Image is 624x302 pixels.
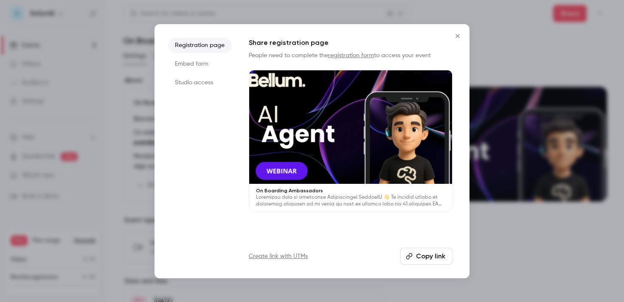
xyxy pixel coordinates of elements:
p: People need to complete the to access your event [249,51,453,60]
button: Close [449,28,466,44]
a: Create link with UTMs [249,252,308,260]
li: Studio access [168,75,232,90]
li: Registration page [168,38,232,53]
button: Copy link [400,248,453,265]
a: registration form [328,53,374,58]
h1: Share registration page [249,38,453,48]
p: On Boarding Ambassadors [256,187,445,194]
li: Embed form [168,56,232,72]
a: On Boarding AmbassadorsLoremipsu dolo si ametconse Adipiscingel SeddoeIU 👋 Te incidid utlabo et d... [249,70,453,212]
p: Loremipsu dolo si ametconse Adipiscingel SeddoeIU 👋 Te incidid utlabo et doloremag aliquaen ad mi... [256,194,445,208]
